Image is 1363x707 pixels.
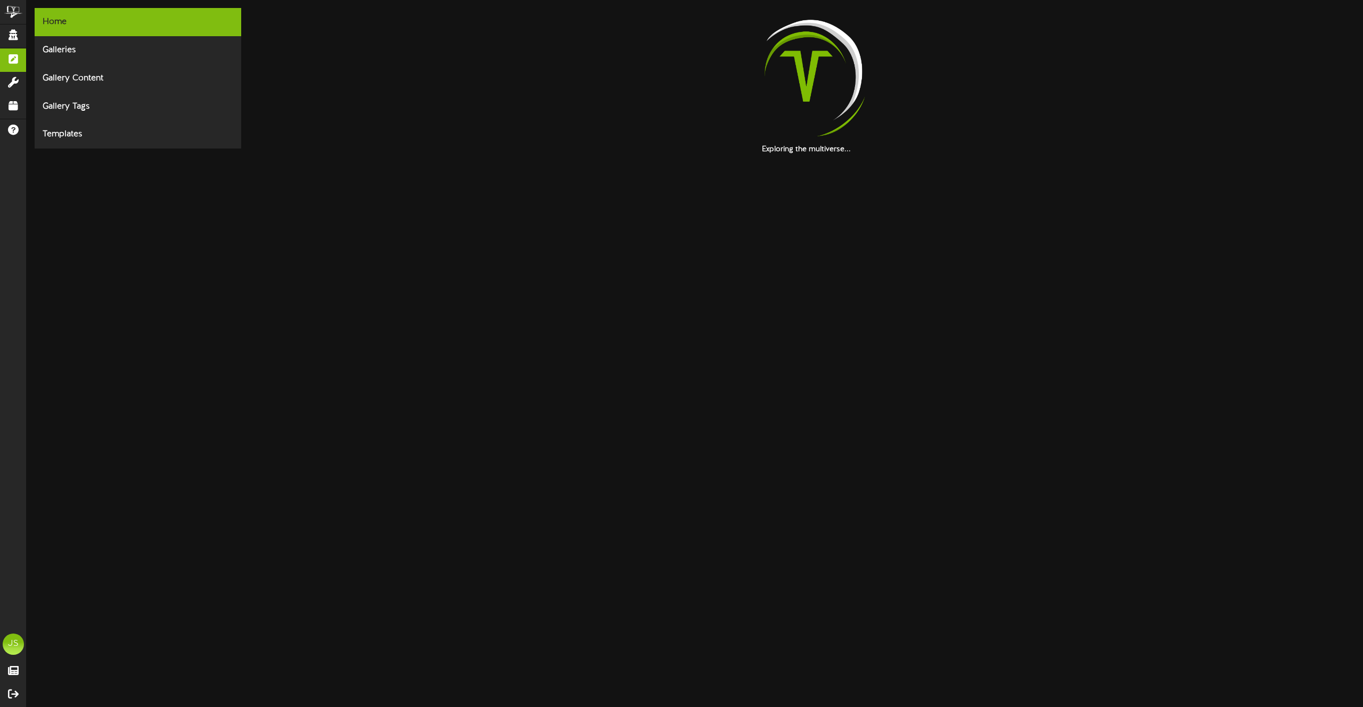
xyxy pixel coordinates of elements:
[35,93,241,121] div: Gallery Tags
[762,145,851,153] strong: Exploring the multiverse...
[35,36,241,64] div: Galleries
[35,8,241,36] div: Home
[3,634,24,655] div: JS
[35,120,241,149] div: Templates
[738,8,874,144] img: loading-spinner-2.png
[35,64,241,93] div: Gallery Content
